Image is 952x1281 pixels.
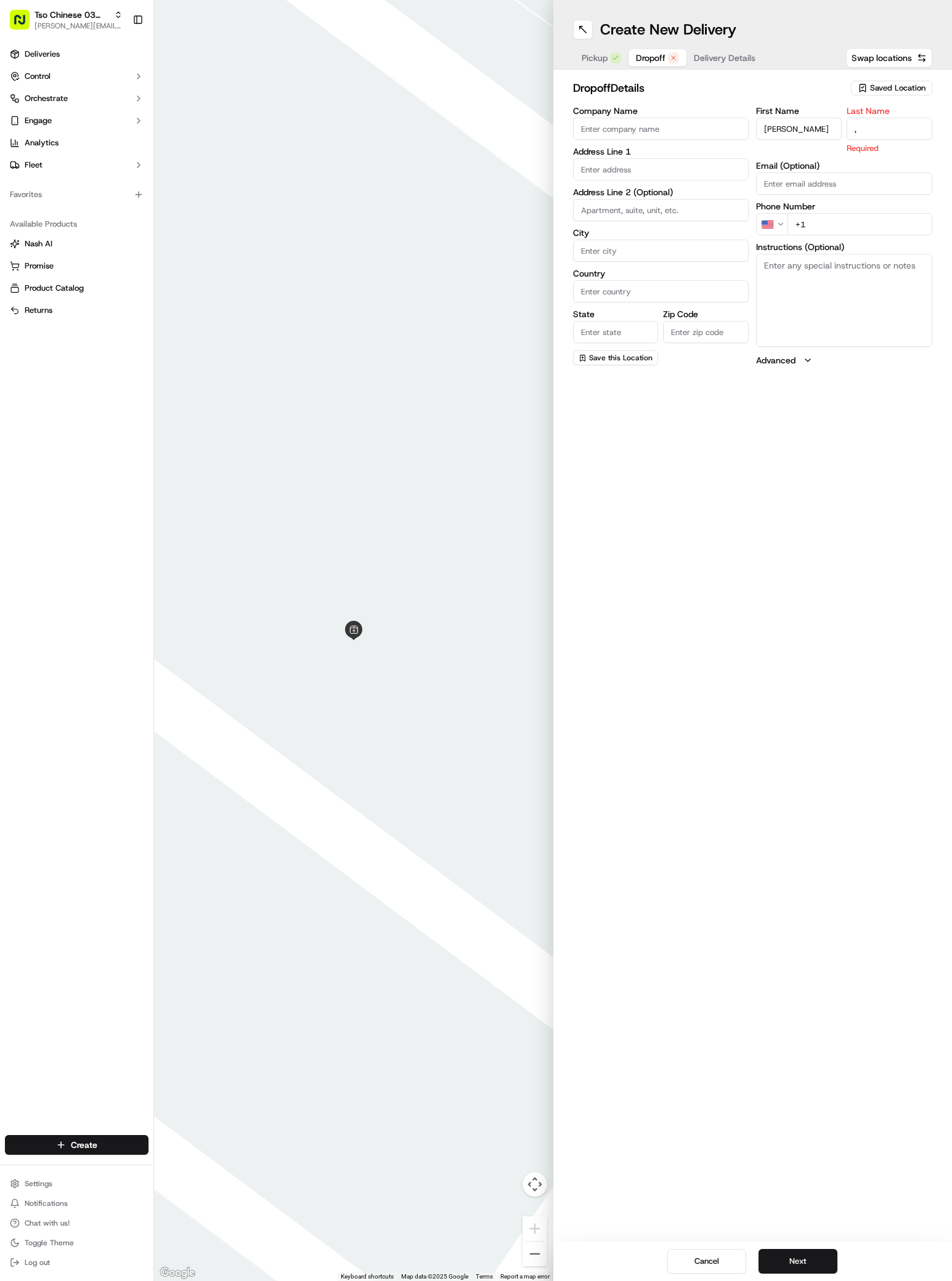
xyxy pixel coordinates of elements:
[5,5,128,34] button: Tso Chinese 03 TsoCo[PERSON_NAME][EMAIL_ADDRESS][DOMAIN_NAME]
[12,12,37,37] img: Nash
[573,107,749,115] label: Company Name
[25,1179,52,1189] span: Settings
[10,283,144,294] a: Product Catalog
[5,44,148,64] a: Deliveries
[35,21,123,31] button: [PERSON_NAME][EMAIL_ADDRESS][DOMAIN_NAME]
[35,9,109,21] button: Tso Chinese 03 TsoCo
[87,305,149,315] a: Powered byPylon
[573,321,659,343] input: Enter state
[573,240,749,262] input: Enter city
[852,52,912,64] span: Swap locations
[5,89,148,108] button: Orchestrate
[573,269,749,278] label: Country
[10,261,144,272] a: Promise
[116,275,198,288] span: API Documentation
[573,310,659,318] label: State
[573,188,749,196] label: Address Line 2 (Optional)
[71,1139,97,1151] span: Create
[5,1254,148,1271] button: Log out
[5,278,148,298] button: Product Catalog
[25,71,51,82] span: Control
[102,191,107,201] span: •
[5,1214,148,1232] button: Chat with us!
[99,270,203,293] a: 💻API Documentation
[5,301,148,320] button: Returns
[32,79,222,92] input: Got a question? Start typing here...
[5,1234,148,1251] button: Toggle Theme
[25,160,43,171] span: Fleet
[12,160,83,170] div: Past conversations
[582,52,608,64] span: Pickup
[5,1135,148,1155] button: Create
[25,49,60,60] span: Deliveries
[25,93,68,104] span: Orchestrate
[157,1265,198,1281] a: Open this area in Google Maps (opens a new window)
[573,350,658,365] button: Save this Location
[55,118,202,130] div: Start new chat
[25,1198,68,1208] span: Notifications
[25,275,94,288] span: Knowledge Base
[756,243,932,251] label: Instructions (Optional)
[191,158,224,172] button: See all
[756,202,932,211] label: Phone Number
[573,158,749,180] input: Enter address
[756,107,842,115] label: First Name
[756,161,932,170] label: Email (Optional)
[38,224,162,234] span: [PERSON_NAME] (Store Manager)
[25,283,84,294] span: Product Catalog
[5,133,148,153] a: Analytics
[523,1242,547,1266] button: Zoom out
[870,83,926,94] span: Saved Location
[523,1216,547,1241] button: Zoom in
[5,155,148,175] button: Fleet
[756,354,795,366] label: Advanced
[636,52,665,64] span: Dropoff
[573,118,749,140] input: Enter company name
[157,1265,198,1281] img: Google
[25,115,52,126] span: Engage
[109,191,134,201] span: [DATE]
[846,48,932,68] button: Swap locations
[756,118,842,140] input: Enter first name
[573,280,749,302] input: Enter country
[25,1238,74,1248] span: Toggle Theme
[171,224,197,234] span: [DATE]
[600,20,736,39] h1: Create New Delivery
[25,261,54,272] span: Promise
[5,111,148,131] button: Engage
[25,192,35,201] img: 1736555255976-a54dd68f-1ca7-489b-9aae-adbdc363a1c4
[756,354,932,366] button: Advanced
[663,310,749,318] label: Zip Code
[12,277,22,286] div: 📗
[25,137,59,148] span: Analytics
[104,277,114,286] div: 💻
[5,1195,148,1212] button: Notifications
[12,179,32,199] img: Charles Folsom
[165,224,169,234] span: •
[667,1249,746,1274] button: Cancel
[10,305,144,316] a: Returns
[847,107,932,115] label: Last Name
[847,142,932,154] p: Required
[25,238,52,249] span: Nash AI
[476,1273,493,1280] a: Terms (opens in new tab)
[759,1249,837,1274] button: Next
[573,79,844,97] h2: dropoff Details
[694,52,755,64] span: Delivery Details
[5,1175,148,1192] button: Settings
[5,214,148,234] div: Available Products
[401,1273,468,1280] span: Map data ©2025 Google
[25,1218,70,1228] span: Chat with us!
[787,213,932,235] input: Enter phone number
[851,79,932,97] button: Saved Location
[55,130,169,140] div: We're available if you need us!
[5,256,148,276] button: Promise
[7,270,99,293] a: 📗Knowledge Base
[210,121,224,136] button: Start new chat
[123,305,149,315] span: Pylon
[12,212,32,232] img: Antonia (Store Manager)
[847,118,932,140] input: Enter last name
[663,321,749,343] input: Enter zip code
